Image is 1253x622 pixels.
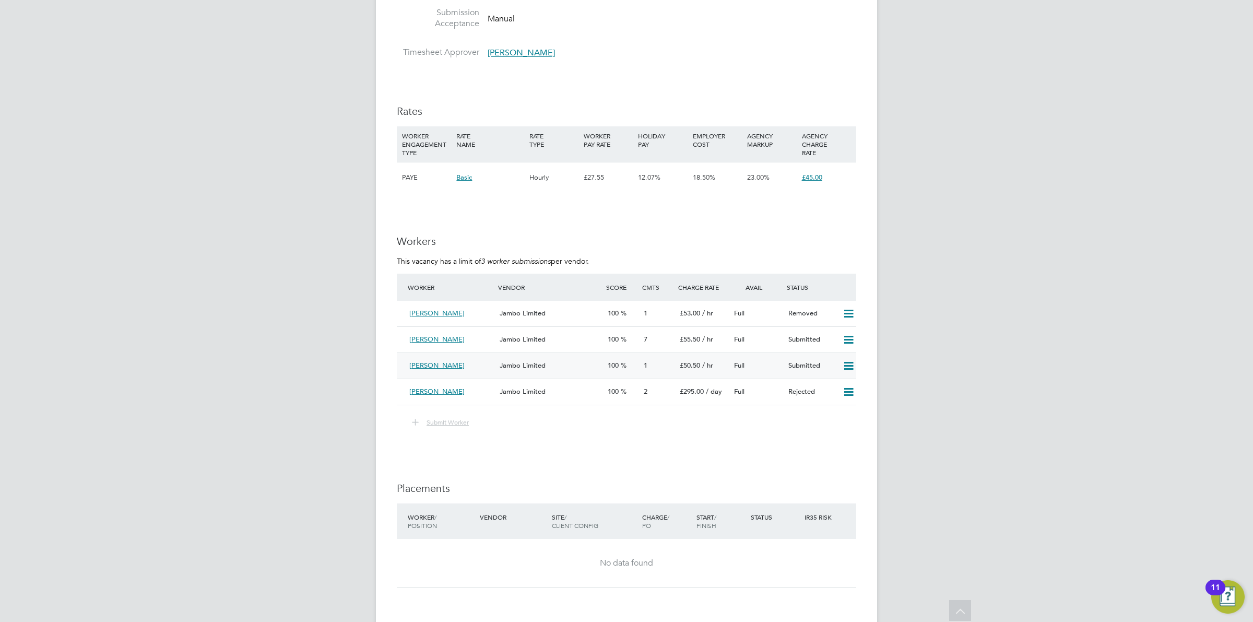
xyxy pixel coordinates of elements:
[397,234,856,248] h3: Workers
[500,309,546,318] span: Jambo Limited
[702,361,713,370] span: / hr
[680,335,700,344] span: £55.50
[527,126,581,154] div: RATE TYPE
[642,513,669,530] span: / PO
[500,361,546,370] span: Jambo Limited
[693,173,715,182] span: 18.50%
[604,278,640,297] div: Score
[399,126,454,162] div: WORKER ENGAGEMENT TYPE
[680,361,700,370] span: £50.50
[481,256,551,266] em: 3 worker submissions
[409,387,465,396] span: [PERSON_NAME]
[488,48,555,58] span: [PERSON_NAME]
[495,278,604,297] div: Vendor
[608,387,619,396] span: 100
[702,309,713,318] span: / hr
[702,335,713,344] span: / hr
[409,335,465,344] span: [PERSON_NAME]
[581,126,635,154] div: WORKER PAY RATE
[397,47,479,58] label: Timesheet Approver
[784,383,838,401] div: Rejected
[784,331,838,348] div: Submitted
[640,278,676,297] div: Cmts
[734,335,744,344] span: Full
[608,335,619,344] span: 100
[734,361,744,370] span: Full
[397,482,856,495] h3: Placements
[500,335,546,344] span: Jambo Limited
[644,335,647,344] span: 7
[608,309,619,318] span: 100
[527,162,581,193] div: Hourly
[644,361,647,370] span: 1
[549,508,640,535] div: Site
[690,126,744,154] div: EMPLOYER COST
[397,256,856,266] p: This vacancy has a limit of per vendor.
[427,418,469,426] span: Submit Worker
[405,508,477,535] div: Worker
[784,357,838,374] div: Submitted
[784,305,838,322] div: Removed
[397,104,856,118] h3: Rates
[488,14,515,24] span: Manual
[640,508,694,535] div: Charge
[407,558,846,569] div: No data found
[748,508,802,526] div: Status
[696,513,716,530] span: / Finish
[408,513,437,530] span: / Position
[644,309,647,318] span: 1
[802,508,838,526] div: IR35 Risk
[638,173,660,182] span: 12.07%
[676,278,730,297] div: Charge Rate
[405,278,495,297] div: Worker
[734,387,744,396] span: Full
[1211,588,1220,601] div: 11
[456,173,472,182] span: Basic
[581,162,635,193] div: £27.55
[399,162,454,193] div: PAYE
[680,309,700,318] span: £53.00
[500,387,546,396] span: Jambo Limited
[799,126,854,162] div: AGENCY CHARGE RATE
[784,278,856,297] div: Status
[734,309,744,318] span: Full
[409,309,465,318] span: [PERSON_NAME]
[454,126,526,154] div: RATE NAME
[747,173,770,182] span: 23.00%
[802,173,822,182] span: £45.00
[552,513,598,530] span: / Client Config
[644,387,647,396] span: 2
[744,126,799,154] div: AGENCY MARKUP
[477,508,549,526] div: Vendor
[608,361,619,370] span: 100
[706,387,722,396] span: / day
[730,278,784,297] div: Avail
[635,126,690,154] div: HOLIDAY PAY
[680,387,704,396] span: £295.00
[397,7,479,29] label: Submission Acceptance
[409,361,465,370] span: [PERSON_NAME]
[1211,580,1245,614] button: Open Resource Center, 11 new notifications
[405,416,477,429] button: Submit Worker
[694,508,748,535] div: Start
